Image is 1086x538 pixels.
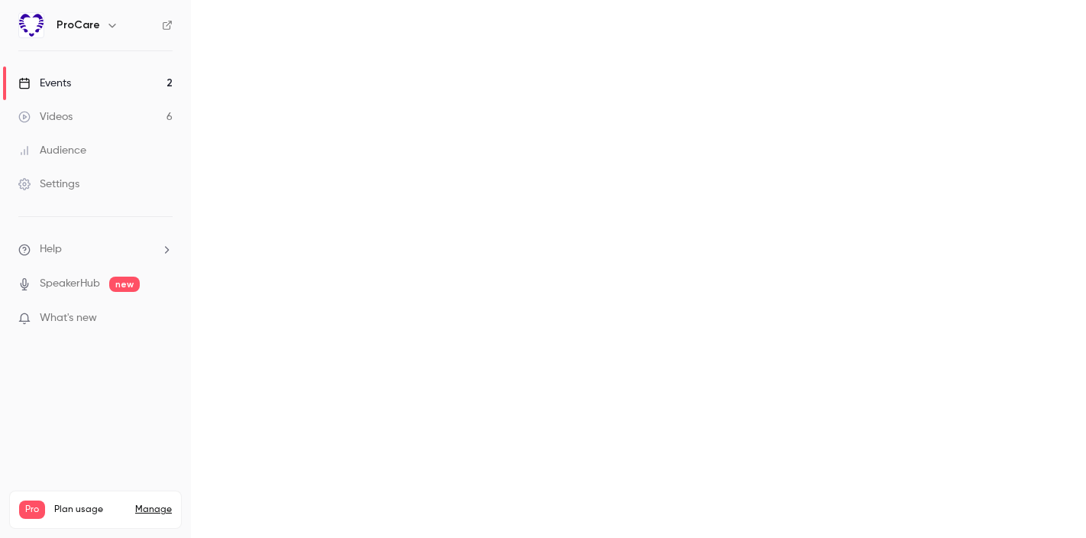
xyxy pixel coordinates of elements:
a: Manage [135,504,172,516]
a: SpeakerHub [40,276,100,292]
li: help-dropdown-opener [18,241,173,258]
img: ProCare [19,13,44,37]
h6: ProCare [57,18,100,33]
div: Audience [18,143,86,158]
span: Pro [19,501,45,519]
div: Videos [18,109,73,125]
span: Plan usage [54,504,126,516]
span: Help [40,241,62,258]
div: Settings [18,177,79,192]
span: What's new [40,310,97,326]
span: new [109,277,140,292]
div: Events [18,76,71,91]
